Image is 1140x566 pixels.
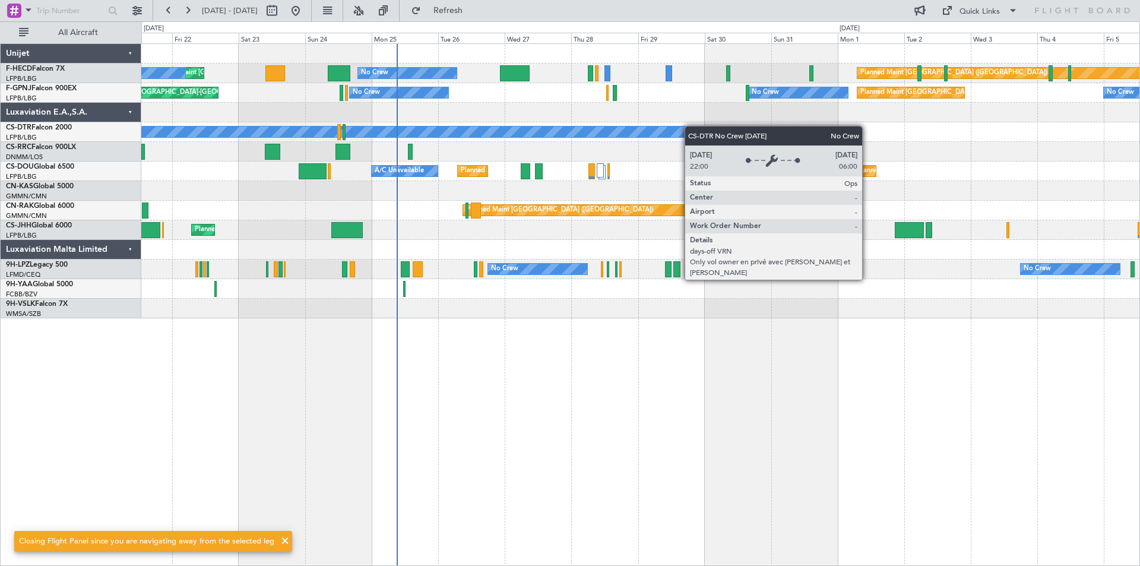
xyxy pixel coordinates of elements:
[19,536,274,548] div: Closing Flight Panel since you are navigating away from the selected leg
[372,33,438,43] div: Mon 25
[6,261,30,268] span: 9H-LPZ
[172,33,239,43] div: Fri 22
[6,281,33,288] span: 9H-YAA
[6,301,35,308] span: 9H-VSLK
[6,163,74,170] a: CS-DOUGlobal 6500
[857,162,1044,180] div: Planned Maint [GEOGRAPHIC_DATA] ([GEOGRAPHIC_DATA])
[6,203,74,210] a: CN-RAKGlobal 6000
[6,163,34,170] span: CS-DOU
[6,222,72,229] a: CS-JHHGlobal 6000
[6,65,32,72] span: F-HECD
[771,33,838,43] div: Sun 31
[305,33,372,43] div: Sun 24
[6,301,68,308] a: 9H-VSLKFalcon 7X
[6,183,33,190] span: CN-KAS
[6,231,37,240] a: LFPB/LBG
[936,1,1024,20] button: Quick Links
[6,211,47,220] a: GMMN/CMN
[638,33,705,43] div: Fri 29
[6,281,73,288] a: 9H-YAAGlobal 5000
[202,5,258,16] span: [DATE] - [DATE]
[1107,84,1134,102] div: No Crew
[6,183,74,190] a: CN-KASGlobal 5000
[708,162,735,180] div: No Crew
[6,290,37,299] a: FCBB/BZV
[6,192,47,201] a: GMMN/CMN
[6,124,31,131] span: CS-DTR
[838,33,904,43] div: Mon 1
[705,33,771,43] div: Sat 30
[491,260,518,278] div: No Crew
[6,144,31,151] span: CS-RRC
[860,64,1047,82] div: Planned Maint [GEOGRAPHIC_DATA] ([GEOGRAPHIC_DATA])
[860,84,1047,102] div: Planned Maint [GEOGRAPHIC_DATA] ([GEOGRAPHIC_DATA])
[1037,33,1104,43] div: Thu 4
[423,7,473,15] span: Refresh
[840,24,860,34] div: [DATE]
[6,74,37,83] a: LFPB/LBG
[438,33,505,43] div: Tue 26
[406,1,477,20] button: Refresh
[6,261,68,268] a: 9H-LPZLegacy 500
[31,29,125,37] span: All Aircraft
[904,33,971,43] div: Tue 2
[6,203,34,210] span: CN-RAK
[6,144,76,151] a: CS-RRCFalcon 900LX
[6,94,37,103] a: LFPB/LBG
[505,33,571,43] div: Wed 27
[6,222,31,229] span: CS-JHH
[959,6,1000,18] div: Quick Links
[6,65,65,72] a: F-HECDFalcon 7X
[6,124,72,131] a: CS-DTRFalcon 2000
[6,309,41,318] a: WMSA/SZB
[13,23,129,42] button: All Aircraft
[69,84,270,102] div: AOG Maint Hyères ([GEOGRAPHIC_DATA]-[GEOGRAPHIC_DATA])
[361,64,388,82] div: No Crew
[971,33,1037,43] div: Wed 3
[6,153,43,162] a: DNMM/LOS
[6,270,40,279] a: LFMD/CEQ
[36,2,104,20] input: Trip Number
[144,24,164,34] div: [DATE]
[1024,260,1051,278] div: No Crew
[752,84,779,102] div: No Crew
[571,33,638,43] div: Thu 28
[466,201,653,219] div: Planned Maint [GEOGRAPHIC_DATA] ([GEOGRAPHIC_DATA])
[6,85,31,92] span: F-GPNJ
[353,84,380,102] div: No Crew
[6,172,37,181] a: LFPB/LBG
[6,85,77,92] a: F-GPNJFalcon 900EX
[195,221,382,239] div: Planned Maint [GEOGRAPHIC_DATA] ([GEOGRAPHIC_DATA])
[239,33,305,43] div: Sat 23
[375,162,424,180] div: A/C Unavailable
[6,133,37,142] a: LFPB/LBG
[461,162,648,180] div: Planned Maint [GEOGRAPHIC_DATA] ([GEOGRAPHIC_DATA])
